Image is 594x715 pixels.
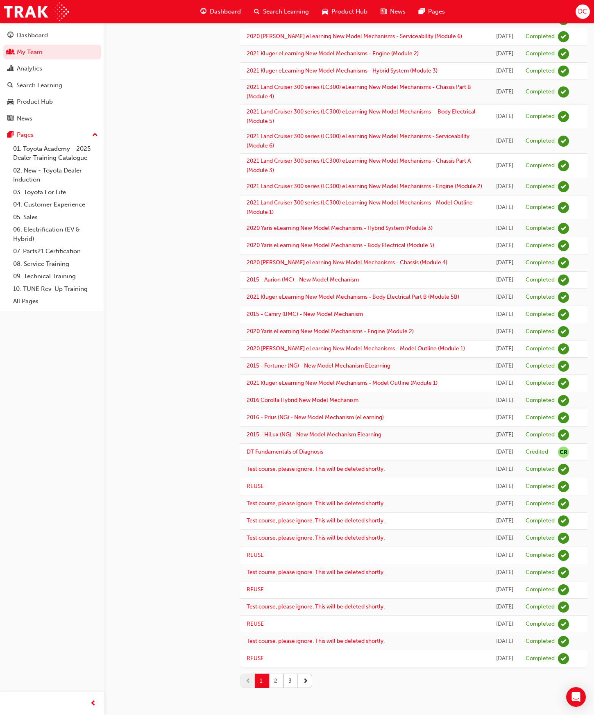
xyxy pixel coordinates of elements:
a: 06. Electrification (EV & Hybrid) [10,223,101,245]
span: learningRecordVerb_COMPLETE-icon [558,378,569,389]
a: 2016 Corolla Hybrid New Model Mechanism [247,397,358,404]
a: Test course, please ignore. This will be deleted shortly. [247,517,385,524]
div: Wed Oct 20 2021 00:00:00 GMT+1000 (Australian Eastern Standard Time) [496,161,513,170]
span: learningRecordVerb_COMPLETE-icon [558,429,569,440]
img: Trak [4,2,69,21]
div: Fri Oct 08 2021 00:00:00 GMT+1000 (Australian Eastern Standard Time) [496,258,513,268]
div: Completed [526,379,555,387]
a: Test course, please ignore. This will be deleted shortly. [247,465,385,472]
span: News [390,7,406,16]
div: Thu Jun 11 2020 22:13:45 GMT+1000 (Australian Eastern Standard Time) [496,516,513,526]
div: Completed [526,552,555,559]
div: Thu Jun 11 2020 22:13:45 GMT+1000 (Australian Eastern Standard Time) [496,482,513,491]
span: learningRecordVerb_COMPLETE-icon [558,343,569,354]
a: REUSE [247,552,264,558]
a: pages-iconPages [412,3,451,20]
div: Completed [526,397,555,404]
span: learningRecordVerb_COMPLETE-icon [558,498,569,509]
span: pages-icon [419,7,425,17]
span: learningRecordVerb_COMPLETE-icon [558,515,569,527]
a: 07. Parts21 Certification [10,245,101,258]
div: Completed [526,465,555,473]
a: My Team [3,45,101,60]
div: Completed [526,293,555,301]
a: 10. TUNE Rev-Up Training [10,283,101,295]
a: 2021 Kluger eLearning New Model Mechanisms - Engine (Module 2) [247,50,419,57]
span: learningRecordVerb_COMPLETE-icon [558,223,569,234]
div: Completed [526,242,555,250]
div: Thu Oct 21 2021 00:00:00 GMT+1000 (Australian Eastern Standard Time) [496,136,513,146]
span: learningRecordVerb_COMPLETE-icon [558,567,569,578]
div: Thu Jun 11 2020 22:13:44 GMT+1000 (Australian Eastern Standard Time) [496,551,513,560]
div: Completed [526,311,555,318]
div: Completed [526,638,555,645]
span: learningRecordVerb_COMPLETE-icon [558,292,569,303]
span: learningRecordVerb_COMPLETE-icon [558,136,569,147]
a: Dashboard [3,28,101,43]
div: Completed [526,620,555,628]
a: News [3,111,101,126]
div: Tue Oct 05 2021 00:00:00 GMT+1000 (Australian Eastern Standard Time) [496,413,513,422]
a: REUSE [247,586,264,593]
div: Thu Oct 07 2021 00:00:00 GMT+1000 (Australian Eastern Standard Time) [496,275,513,285]
div: Thu Oct 07 2021 00:00:00 GMT+1000 (Australian Eastern Standard Time) [496,344,513,354]
span: Search Learning [263,7,309,16]
span: learningRecordVerb_COMPLETE-icon [558,653,569,664]
span: prev-icon [245,676,251,685]
a: REUSE [247,620,264,627]
span: learningRecordVerb_COMPLETE-icon [558,636,569,647]
a: 2021 Land Cruiser 300 series (LC300) eLearning New Model Mechanisms - Serviceability (Module 6) [247,133,469,149]
button: 2 [269,674,283,688]
span: learningRecordVerb_COMPLETE-icon [558,31,569,42]
div: Completed [526,414,555,422]
div: Completed [526,204,555,211]
div: Thu Oct 07 2021 00:00:00 GMT+1000 (Australian Eastern Standard Time) [496,327,513,336]
span: learningRecordVerb_COMPLETE-icon [558,181,569,192]
div: Completed [526,225,555,232]
span: Pages [428,7,445,16]
div: News [17,114,32,123]
button: prev-icon [240,674,255,688]
span: learningRecordVerb_COMPLETE-icon [558,257,569,268]
a: Analytics [3,61,101,76]
span: pages-icon [7,132,14,139]
div: Fri Jul 09 2021 00:00:00 GMT+1000 (Australian Eastern Standard Time) [496,447,513,457]
a: 2020 [PERSON_NAME] eLearning New Model Mechanisms - Chassis (Module 4) [247,259,447,266]
a: 2020 Yaris eLearning New Model Mechanisms - Hybrid System (Module 3) [247,225,433,232]
span: guage-icon [7,32,14,39]
div: Completed [526,569,555,577]
div: Tue Oct 05 2021 00:00:00 GMT+1000 (Australian Eastern Standard Time) [496,396,513,405]
a: Test course, please ignore. This will be deleted shortly. [247,638,385,645]
a: news-iconNews [374,3,412,20]
span: search-icon [254,7,260,17]
a: 2015 - Fortuner (NG) - New Model Mechanism ELearning [247,362,390,369]
span: car-icon [7,98,14,106]
a: 2020 Yaris eLearning New Model Mechanisms - Body Electrical (Module 5) [247,242,434,249]
div: Thu Jun 11 2020 22:13:45 GMT+1000 (Australian Eastern Standard Time) [496,499,513,508]
a: Test course, please ignore. This will be deleted shortly. [247,569,385,576]
div: Completed [526,517,555,525]
span: Product Hub [331,7,367,16]
a: 02. New - Toyota Dealer Induction [10,164,101,186]
button: DC [576,5,590,19]
span: chart-icon [7,65,14,73]
a: 2020 [PERSON_NAME] eLearning New Model Mechanisms - Serviceability (Module 6) [247,33,462,40]
span: learningRecordVerb_COMPLETE-icon [558,584,569,595]
span: news-icon [7,115,14,123]
span: learningRecordVerb_COMPLETE-icon [558,275,569,286]
a: 2021 Kluger eLearning New Model Mechanisms - Model Outline (Module 1) [247,379,438,386]
a: Test course, please ignore. This will be deleted shortly. [247,534,385,541]
div: Thu Jun 11 2020 22:13:44 GMT+1000 (Australian Eastern Standard Time) [496,602,513,612]
a: 2021 Kluger eLearning New Model Mechanisms - Hybrid System (Module 3) [247,67,438,74]
span: learningRecordVerb_COMPLETE-icon [558,111,569,122]
div: Fri Oct 08 2021 00:00:00 GMT+1000 (Australian Eastern Standard Time) [496,241,513,250]
div: Search Learning [16,81,62,90]
span: car-icon [322,7,328,17]
a: 03. Toyota For Life [10,186,101,199]
a: 2021 Land Cruiser 300 series (LC300) eLearning New Model Mechanisms - Chassis Part A (Module 3) [247,157,471,174]
span: null-icon [558,447,569,458]
span: people-icon [7,49,14,56]
button: 1 [255,674,269,688]
a: search-iconSearch Learning [247,3,315,20]
span: learningRecordVerb_COMPLETE-icon [558,533,569,544]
